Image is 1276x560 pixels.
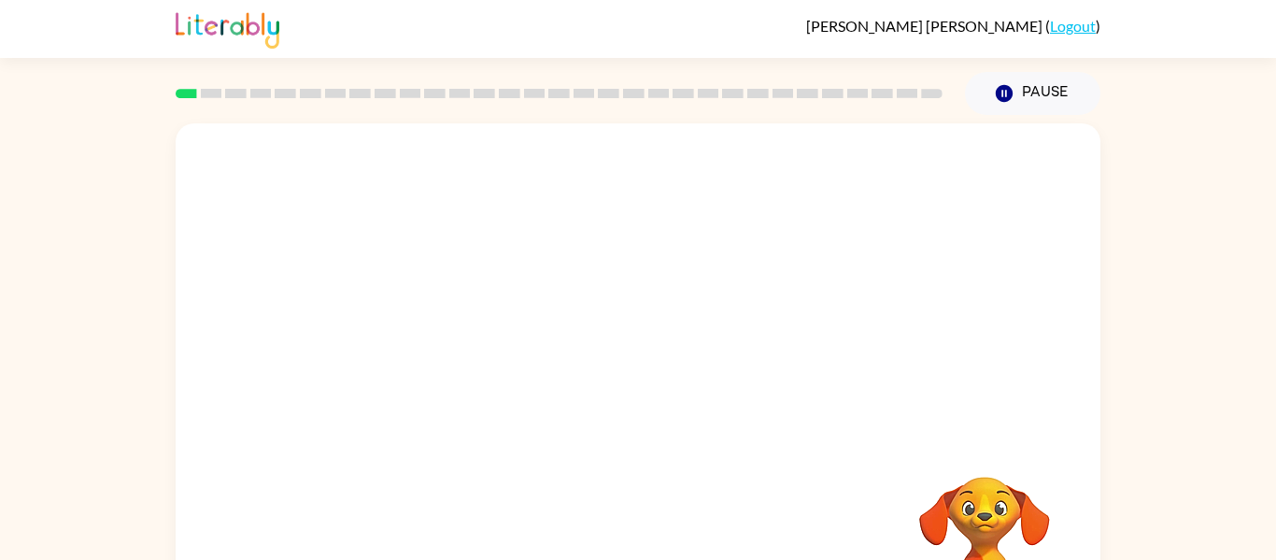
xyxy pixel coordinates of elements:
[1050,17,1096,35] a: Logout
[965,72,1100,115] button: Pause
[176,7,279,49] img: Literably
[806,17,1100,35] div: ( )
[806,17,1045,35] span: [PERSON_NAME] [PERSON_NAME]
